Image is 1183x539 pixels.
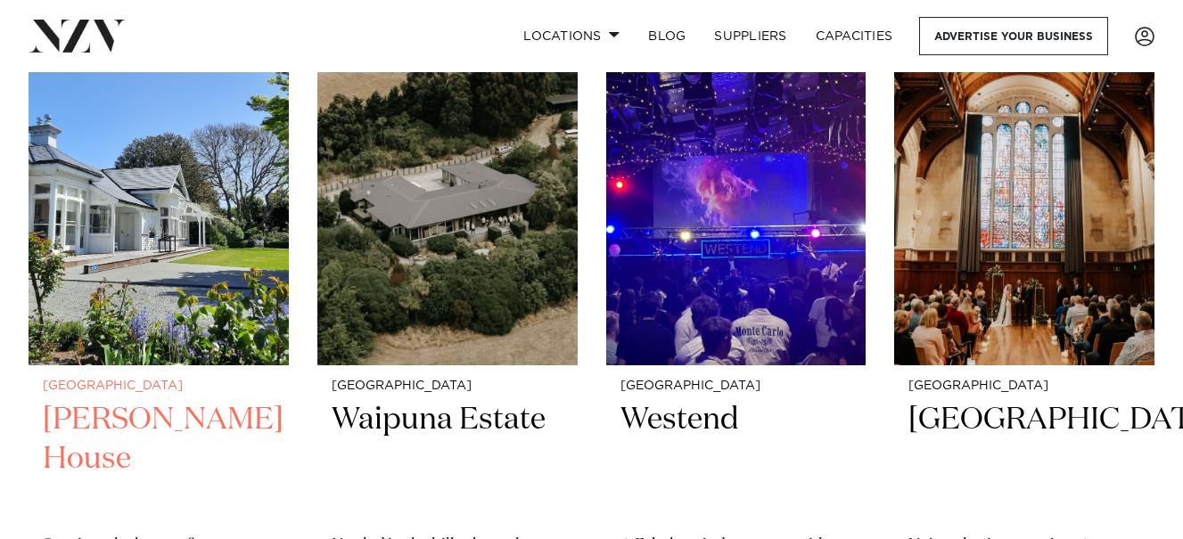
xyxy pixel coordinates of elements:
[634,17,700,55] a: BLOG
[620,380,852,393] small: [GEOGRAPHIC_DATA]
[43,400,275,520] h2: [PERSON_NAME] House
[332,380,563,393] small: [GEOGRAPHIC_DATA]
[801,17,908,55] a: Capacities
[509,17,634,55] a: Locations
[29,20,126,52] img: nzv-logo.png
[919,17,1108,55] a: Advertise your business
[43,380,275,393] small: [GEOGRAPHIC_DATA]
[332,400,563,520] h2: Waipuna Estate
[620,400,852,520] h2: Westend
[700,17,801,55] a: SUPPLIERS
[908,380,1140,393] small: [GEOGRAPHIC_DATA]
[908,400,1140,520] h2: [GEOGRAPHIC_DATA]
